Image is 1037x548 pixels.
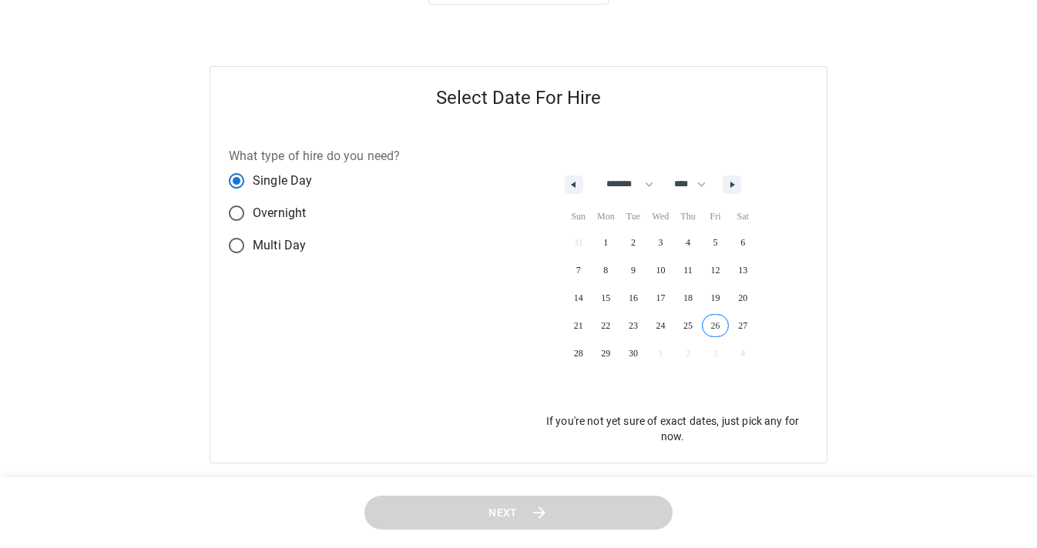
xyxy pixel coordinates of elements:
button: 4 [674,229,702,256]
span: 20 [738,284,747,312]
span: 28 [574,339,583,367]
span: 11 [683,256,693,284]
button: 7 [565,256,592,284]
span: 26 [711,312,720,339]
button: 21 [565,312,592,339]
span: 23 [629,312,638,339]
span: 18 [683,284,693,312]
span: 13 [738,256,747,284]
button: 17 [647,284,675,312]
button: 16 [619,284,647,312]
span: 1 [603,229,608,256]
button: 8 [592,256,620,284]
span: 8 [603,256,608,284]
span: 2 [631,229,636,256]
span: Overnight [253,204,306,222]
span: 19 [711,284,720,312]
button: 1 [592,229,620,256]
span: 5 [713,229,718,256]
button: 12 [702,256,730,284]
button: 19 [702,284,730,312]
span: 7 [576,256,581,284]
span: Fri [702,204,730,229]
span: 14 [574,284,583,312]
span: 25 [683,312,693,339]
button: 3 [647,229,675,256]
button: 2 [619,229,647,256]
button: 22 [592,312,620,339]
button: 15 [592,284,620,312]
span: 16 [629,284,638,312]
button: 24 [647,312,675,339]
span: 15 [601,284,610,312]
span: 21 [574,312,583,339]
button: 23 [619,312,647,339]
button: 10 [647,256,675,284]
button: 28 [565,339,592,367]
span: 24 [656,312,665,339]
button: 6 [729,229,757,256]
span: 29 [601,339,610,367]
span: 30 [629,339,638,367]
button: 5 [702,229,730,256]
span: 27 [738,312,747,339]
label: What type of hire do you need? [229,147,401,165]
span: 4 [686,229,690,256]
h5: Select Date For Hire [210,67,827,129]
p: ⚡ Powered By [434,463,602,519]
button: 13 [729,256,757,284]
span: Sat [729,204,757,229]
span: Thu [674,204,702,229]
span: Sun [565,204,592,229]
span: Mon [592,204,620,229]
span: 6 [740,229,745,256]
button: 14 [565,284,592,312]
span: Tue [619,204,647,229]
span: Single Day [253,172,313,190]
span: 10 [656,256,665,284]
button: 27 [729,312,757,339]
button: 30 [619,339,647,367]
span: 17 [656,284,665,312]
button: 9 [619,256,647,284]
span: 3 [658,229,663,256]
button: 20 [729,284,757,312]
button: 25 [674,312,702,339]
p: If you're not yet sure of exact dates, just pick any for now. [537,413,808,444]
button: 26 [702,312,730,339]
button: 11 [674,256,702,284]
button: 29 [592,339,620,367]
span: 22 [601,312,610,339]
button: 18 [674,284,702,312]
span: 12 [711,256,720,284]
span: Multi Day [253,236,306,255]
span: 9 [631,256,636,284]
span: Wed [647,204,675,229]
